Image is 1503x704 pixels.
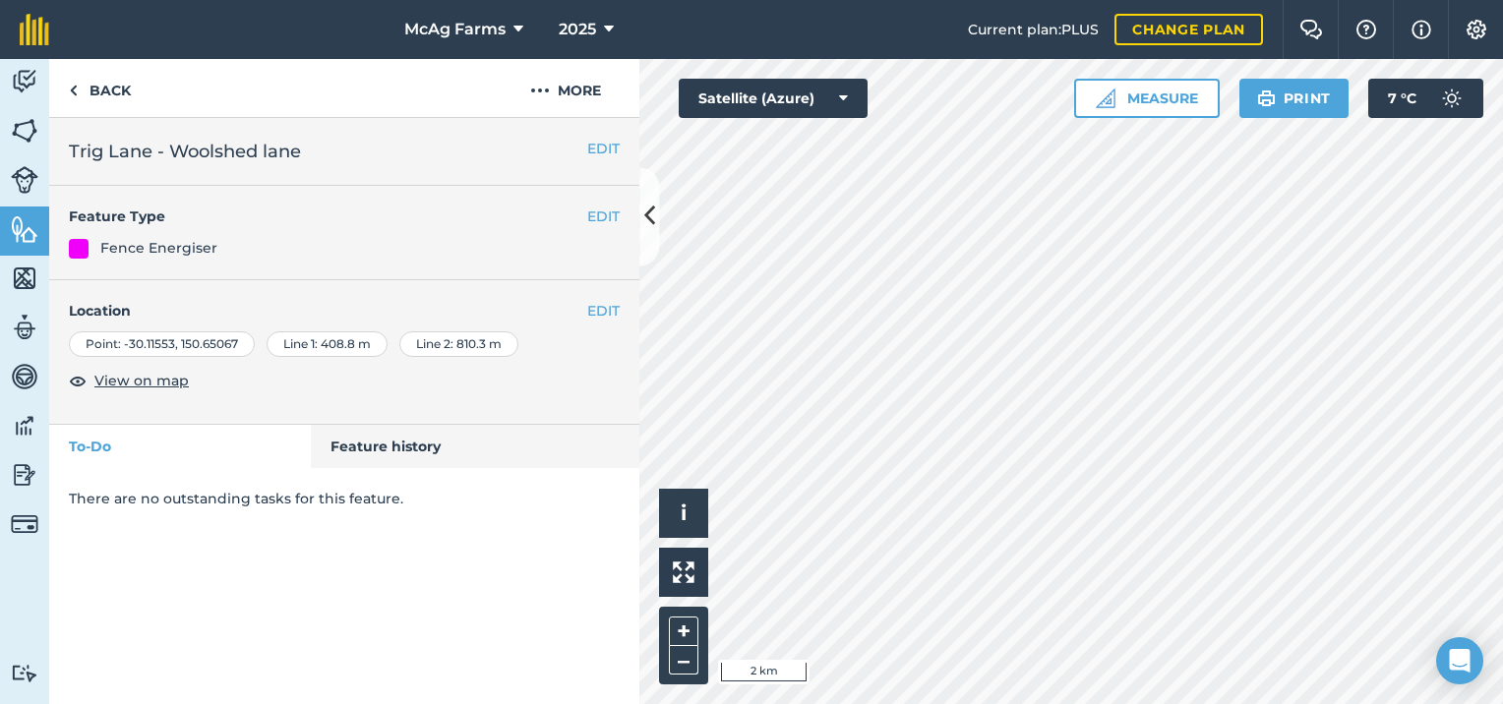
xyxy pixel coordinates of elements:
[20,14,49,45] img: fieldmargin Logo
[100,237,217,259] div: Fence Energiser
[673,561,694,583] img: Four arrows, one pointing top left, one top right, one bottom right and the last bottom left
[1299,20,1323,39] img: Two speech bubbles overlapping with the left bubble in the forefront
[681,500,687,525] span: i
[11,214,38,244] img: svg+xml;base64,PHN2ZyB4bWxucz0iaHR0cDovL3d3dy53My5vcmcvMjAwMC9zdmciIHdpZHRoPSI1NiIgaGVpZ2h0PSI2MC...
[587,205,620,227] button: EDIT
[1436,637,1483,684] div: Open Intercom Messenger
[1388,79,1416,118] span: 7 ° C
[69,331,255,357] div: Point : -30.11553 , 150.65067
[968,19,1099,40] span: Current plan : PLUS
[11,116,38,146] img: svg+xml;base64,PHN2ZyB4bWxucz0iaHR0cDovL3d3dy53My5vcmcvMjAwMC9zdmciIHdpZHRoPSI1NiIgaGVpZ2h0PSI2MC...
[587,300,620,322] button: EDIT
[587,138,620,159] button: EDIT
[267,331,388,357] div: Line 1 : 408.8 m
[1465,20,1488,39] img: A cog icon
[669,616,698,646] button: +
[49,59,150,117] a: Back
[1412,18,1431,41] img: svg+xml;base64,PHN2ZyB4bWxucz0iaHR0cDovL3d3dy53My5vcmcvMjAwMC9zdmciIHdpZHRoPSIxNyIgaGVpZ2h0PSIxNy...
[49,425,311,468] a: To-Do
[659,489,708,538] button: i
[1074,79,1220,118] button: Measure
[530,79,550,102] img: svg+xml;base64,PHN2ZyB4bWxucz0iaHR0cDovL3d3dy53My5vcmcvMjAwMC9zdmciIHdpZHRoPSIyMCIgaGVpZ2h0PSIyNC...
[69,369,87,392] img: svg+xml;base64,PHN2ZyB4bWxucz0iaHR0cDovL3d3dy53My5vcmcvMjAwMC9zdmciIHdpZHRoPSIxOCIgaGVpZ2h0PSIyNC...
[311,425,640,468] a: Feature history
[11,67,38,96] img: svg+xml;base64,PD94bWwgdmVyc2lvbj0iMS4wIiBlbmNvZGluZz0idXRmLTgiPz4KPCEtLSBHZW5lcmF0b3I6IEFkb2JlIE...
[404,18,506,41] span: McAg Farms
[1432,79,1472,118] img: svg+xml;base64,PD94bWwgdmVyc2lvbj0iMS4wIiBlbmNvZGluZz0idXRmLTgiPz4KPCEtLSBHZW5lcmF0b3I6IEFkb2JlIE...
[11,664,38,682] img: svg+xml;base64,PD94bWwgdmVyc2lvbj0iMS4wIiBlbmNvZGluZz0idXRmLTgiPz4KPCEtLSBHZW5lcmF0b3I6IEFkb2JlIE...
[1114,14,1263,45] a: Change plan
[69,300,620,322] h4: Location
[69,488,620,509] p: There are no outstanding tasks for this feature.
[1096,88,1115,108] img: Ruler icon
[1257,87,1276,110] img: svg+xml;base64,PHN2ZyB4bWxucz0iaHR0cDovL3d3dy53My5vcmcvMjAwMC9zdmciIHdpZHRoPSIxOSIgaGVpZ2h0PSIyNC...
[679,79,868,118] button: Satellite (Azure)
[69,369,189,392] button: View on map
[11,362,38,391] img: svg+xml;base64,PD94bWwgdmVyc2lvbj0iMS4wIiBlbmNvZGluZz0idXRmLTgiPz4KPCEtLSBHZW5lcmF0b3I6IEFkb2JlIE...
[11,411,38,440] img: svg+xml;base64,PD94bWwgdmVyc2lvbj0iMS4wIiBlbmNvZGluZz0idXRmLTgiPz4KPCEtLSBHZW5lcmF0b3I6IEFkb2JlIE...
[11,264,38,293] img: svg+xml;base64,PHN2ZyB4bWxucz0iaHR0cDovL3d3dy53My5vcmcvMjAwMC9zdmciIHdpZHRoPSI1NiIgaGVpZ2h0PSI2MC...
[11,510,38,538] img: svg+xml;base64,PD94bWwgdmVyc2lvbj0iMS4wIiBlbmNvZGluZz0idXRmLTgiPz4KPCEtLSBHZW5lcmF0b3I6IEFkb2JlIE...
[11,460,38,490] img: svg+xml;base64,PD94bWwgdmVyc2lvbj0iMS4wIiBlbmNvZGluZz0idXRmLTgiPz4KPCEtLSBHZW5lcmF0b3I6IEFkb2JlIE...
[492,59,639,117] button: More
[669,646,698,675] button: –
[399,331,518,357] div: Line 2 : 810.3 m
[1354,20,1378,39] img: A question mark icon
[1368,79,1483,118] button: 7 °C
[69,205,587,227] h4: Feature Type
[1239,79,1350,118] button: Print
[11,166,38,194] img: svg+xml;base64,PD94bWwgdmVyc2lvbj0iMS4wIiBlbmNvZGluZz0idXRmLTgiPz4KPCEtLSBHZW5lcmF0b3I6IEFkb2JlIE...
[69,138,620,165] h2: Trig Lane - Woolshed lane
[94,370,189,391] span: View on map
[559,18,596,41] span: 2025
[11,313,38,342] img: svg+xml;base64,PD94bWwgdmVyc2lvbj0iMS4wIiBlbmNvZGluZz0idXRmLTgiPz4KPCEtLSBHZW5lcmF0b3I6IEFkb2JlIE...
[69,79,78,102] img: svg+xml;base64,PHN2ZyB4bWxucz0iaHR0cDovL3d3dy53My5vcmcvMjAwMC9zdmciIHdpZHRoPSI5IiBoZWlnaHQ9IjI0Ii...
